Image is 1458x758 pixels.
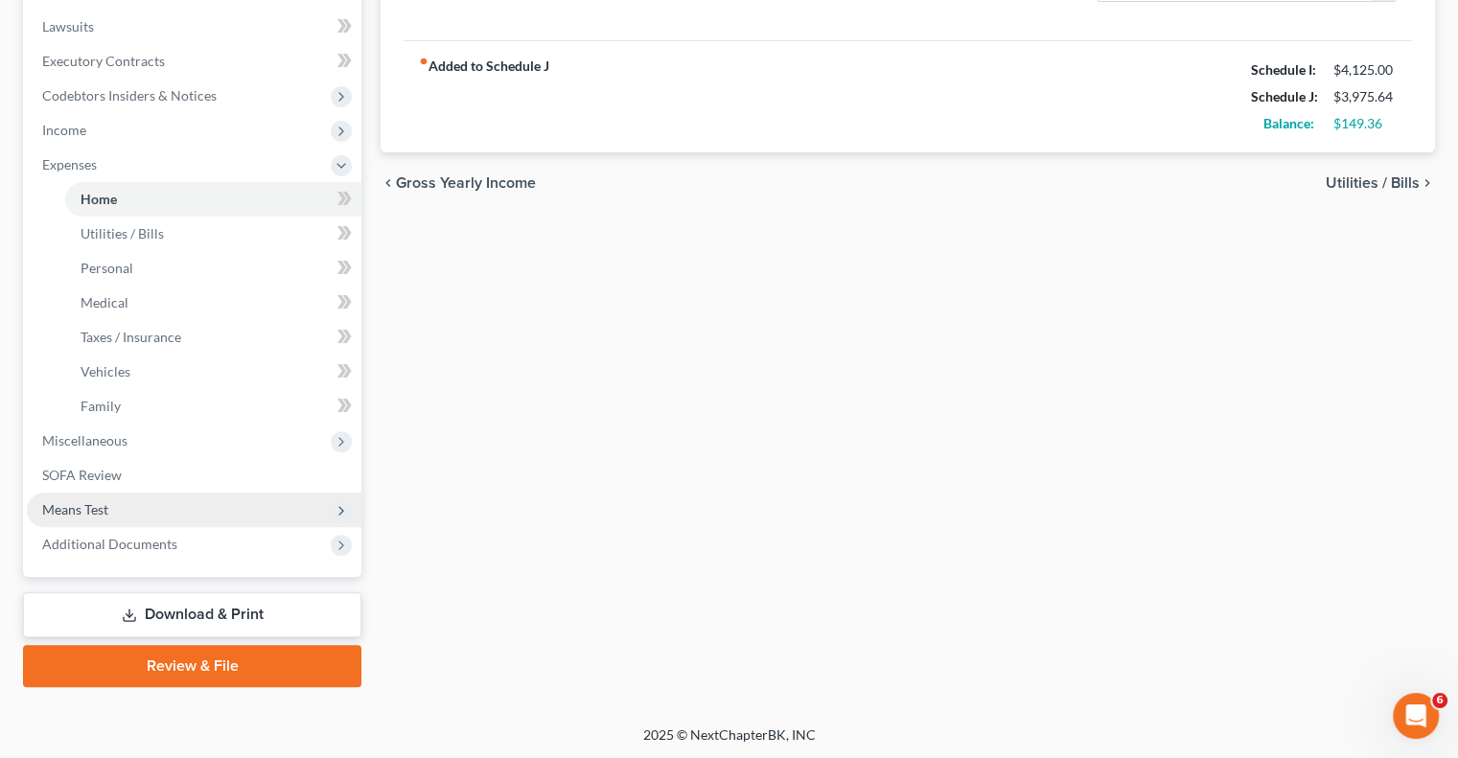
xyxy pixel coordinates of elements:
a: Download & Print [23,592,361,637]
button: Send a message… [329,604,359,634]
span: Expenses [42,156,97,172]
button: Home [300,8,336,44]
h1: [PERSON_NAME] [93,10,218,24]
div: We’ve noticed some users are not receiving the MFA pop-up when filing [DATE]. [31,191,299,247]
span: SOFA Review [42,467,122,483]
button: Emoji picker [60,611,76,627]
span: Executory Contracts [42,53,165,69]
strong: Added to Schedule J [419,57,549,137]
button: chevron_left Gross Yearly Income [381,175,536,191]
span: 6 [1432,693,1447,708]
div: $149.36 [1333,114,1397,133]
button: Start recording [122,611,137,627]
span: Codebtors Insiders & Notices [42,87,217,103]
span: Lawsuits [42,18,94,34]
button: Upload attachment [30,611,45,627]
strong: Balance: [1263,115,1314,131]
div: Our team is actively investigating this issue and will provide updates as soon as more informatio... [31,425,299,482]
span: Medical [81,294,128,310]
span: Vehicles [81,363,130,379]
button: Gif picker [91,611,106,627]
a: Utilities / Bills [65,217,361,251]
span: Utilities / Bills [81,225,164,241]
b: 10 full minutes [113,276,227,291]
button: Utilities / Bills chevron_right [1326,175,1435,191]
img: Profile image for Emma [55,11,85,41]
a: Vehicles [65,355,361,389]
a: Family [65,389,361,424]
a: Taxes / Insurance [65,320,361,355]
a: Lawsuits [27,10,361,44]
div: If you experience this issue, please wait at least between filing attempts to allow MFA to reset ... [31,256,299,331]
span: Utilities / Bills [1326,175,1420,191]
strong: Schedule I: [1251,61,1316,78]
div: 🚨 Notice: MFA Filing Issue 🚨We’ve noticed some users are not receiving the MFA pop-up when filing... [15,150,314,503]
p: Active [93,24,131,43]
span: Means Test [42,501,108,517]
div: If you’ve had multiple failed attempts after waiting 10 minutes and need to file by the end of th... [31,341,299,416]
b: 🚨 Notice: MFA Filing Issue 🚨 [31,163,254,178]
i: chevron_right [1420,175,1435,191]
div: $3,975.64 [1333,87,1397,106]
div: Emma says… [15,150,368,545]
a: Medical [65,286,361,320]
div: Close [336,8,371,42]
a: Review & File [23,645,361,687]
a: Personal [65,251,361,286]
button: go back [12,8,49,44]
span: Miscellaneous [42,432,127,448]
span: Income [42,122,86,138]
span: Taxes / Insurance [81,329,181,345]
span: Family [81,398,121,414]
a: Home [65,182,361,217]
i: fiber_manual_record [419,57,428,66]
span: Additional Documents [42,536,177,552]
textarea: Message… [16,571,367,604]
a: SOFA Review [27,458,361,493]
span: Home [81,191,117,207]
i: chevron_left [381,175,396,191]
span: Gross Yearly Income [396,175,536,191]
strong: Schedule J: [1251,88,1318,104]
div: [PERSON_NAME] • 7h ago [31,507,181,518]
iframe: Intercom live chat [1393,693,1439,739]
div: $4,125.00 [1333,60,1397,80]
span: Personal [81,260,133,276]
a: Executory Contracts [27,44,361,79]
